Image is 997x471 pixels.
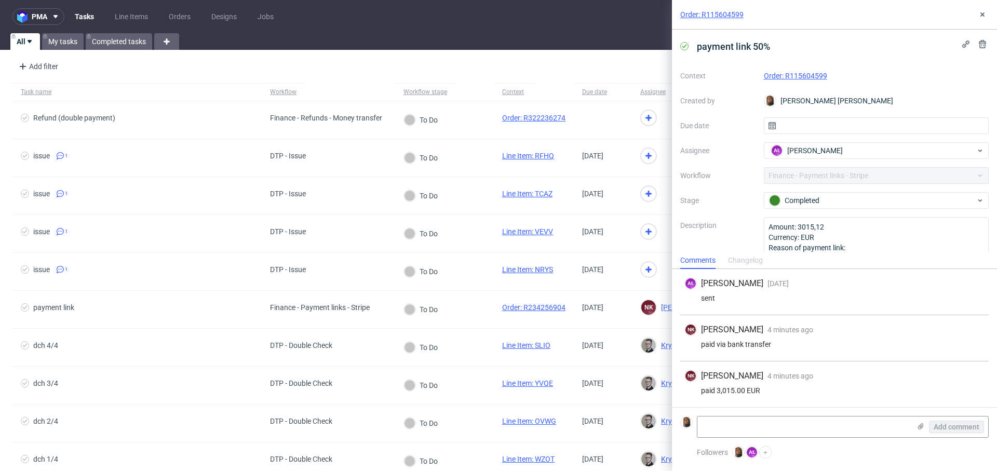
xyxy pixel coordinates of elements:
img: Krystian Gaza [641,376,656,391]
div: payment link [33,303,74,312]
span: Krystian Gaza [657,379,707,387]
figcaption: AŁ [747,447,757,457]
span: 1 [65,152,68,160]
div: issue [33,265,50,274]
a: Order: R115604599 [764,72,827,80]
a: Line Items [109,8,154,25]
div: Add filter [15,58,60,75]
div: To Do [404,190,438,201]
span: Due date [582,88,624,97]
div: dch 3/4 [33,379,58,387]
span: [PERSON_NAME] [701,370,763,382]
span: [PERSON_NAME] [657,303,717,312]
figcaption: NK [685,325,696,335]
button: pma [12,8,64,25]
span: 1 [65,265,68,274]
div: issue [33,227,50,236]
img: Krystian Gaza [641,452,656,466]
div: To Do [404,228,438,239]
div: Workflow stage [403,88,447,96]
div: DTP - Issue [270,152,306,160]
a: Line Item: RFHQ [502,152,554,160]
span: 1 [65,190,68,198]
div: To Do [404,418,438,429]
textarea: Amount: 3015,12 Currency: EUR Reason of payment link: Customers email address: [EMAIL_ADDRESS][DO... [764,217,989,267]
span: [DATE] [582,152,603,160]
a: Line Item: TCAZ [502,190,553,198]
a: Line Item: NRYS [502,265,553,274]
span: 4 minutes ago [767,372,813,380]
div: DTP - Double Check [270,417,332,425]
span: 4 minutes ago [767,326,813,334]
a: Completed tasks [86,33,152,50]
div: Changelog [728,252,763,269]
span: [PERSON_NAME] [701,278,763,289]
span: pma [32,13,47,20]
div: DTP - Issue [270,227,306,236]
div: Completed [769,195,976,206]
span: Krystian Gaza [657,417,707,425]
div: [PERSON_NAME] [PERSON_NAME] [764,92,989,109]
a: Line Item: YVQE [502,379,553,387]
div: issue [33,152,50,160]
img: Angelina Marć [681,417,692,427]
a: Jobs [251,8,280,25]
a: Line Item: VEVV [502,227,553,236]
span: [PERSON_NAME] [701,324,763,335]
span: [DATE] [582,417,603,425]
figcaption: NK [685,371,696,381]
span: Task name [21,88,253,97]
img: Krystian Gaza [641,338,656,353]
a: Order: R322236274 [502,114,565,122]
div: Refund (double payment) [33,114,115,122]
div: Finance - Refunds - Money transfer [270,114,382,122]
img: Krystian Gaza [641,414,656,428]
label: Description [680,219,756,265]
a: Tasks [69,8,100,25]
div: To Do [404,266,438,277]
a: Line Item: WZOT [502,455,555,463]
a: Order: R115604599 [680,9,744,20]
div: Finance - Payment links - Stripe [270,303,370,312]
div: dch 4/4 [33,341,58,349]
span: [DATE] [582,341,603,349]
div: Assignee [640,88,666,96]
div: DTP - Issue [270,190,306,198]
div: To Do [404,342,438,353]
div: To Do [404,114,438,126]
span: [DATE] [582,227,603,236]
label: Workflow [680,169,756,182]
div: dch 2/4 [33,417,58,425]
span: [DATE] [582,455,603,463]
a: Line Item: SLIO [502,341,550,349]
span: 1 [65,227,68,236]
a: Order: R234256904 [502,303,565,312]
span: [DATE] [767,279,789,288]
img: Angelina Marć [733,447,744,457]
div: To Do [404,304,438,315]
div: To Do [404,152,438,164]
label: Assignee [680,144,756,157]
span: Krystian Gaza [657,455,707,463]
label: Context [680,70,756,82]
img: logo [17,11,32,23]
span: [DATE] [582,303,603,312]
div: Context [502,88,527,96]
span: Followers [697,448,728,456]
a: My tasks [42,33,84,50]
div: DTP - Double Check [270,379,332,387]
figcaption: AŁ [772,145,782,156]
span: Krystian Gaza [657,341,707,349]
button: + [759,446,772,459]
span: [DATE] [582,190,603,198]
span: [DATE] [582,265,603,274]
div: Workflow [270,88,297,96]
div: DTP - Issue [270,265,306,274]
span: payment link 50% [693,38,774,55]
figcaption: NK [641,300,656,315]
div: DTP - Double Check [270,455,332,463]
img: Angelina Marć [765,96,775,106]
div: To Do [404,455,438,467]
div: sent [684,294,985,302]
a: Line Item: OVWG [502,417,556,425]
